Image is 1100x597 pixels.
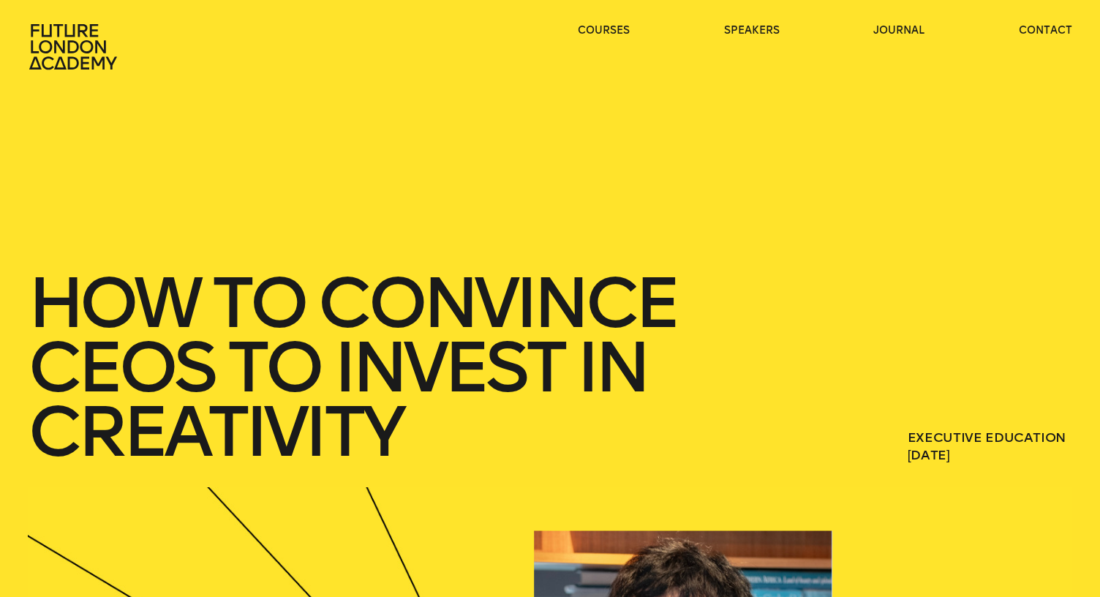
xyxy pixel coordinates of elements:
[724,23,780,38] a: speakers
[578,23,630,38] a: courses
[908,429,1066,446] a: Executive Education
[908,446,1073,464] span: [DATE]
[1019,23,1072,38] a: contact
[873,23,924,38] a: journal
[28,271,798,464] h1: How to convince CEOs to invest in creativity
